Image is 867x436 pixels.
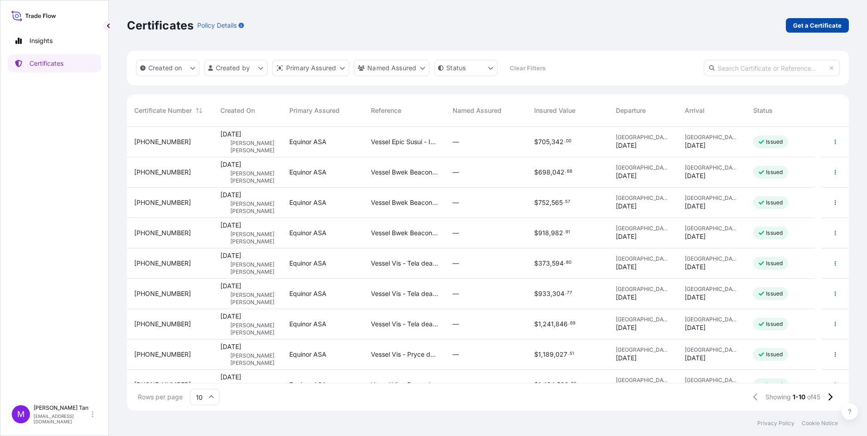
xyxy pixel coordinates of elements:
[127,18,194,33] p: Certificates
[568,352,569,355] span: .
[555,321,568,327] span: 846
[549,230,551,236] span: ,
[552,169,565,175] span: 042
[551,139,564,145] span: 342
[289,320,326,329] span: Equinor ASA
[565,170,566,173] span: .
[565,200,570,203] span: 57
[534,199,538,206] span: $
[453,289,459,298] span: —
[616,164,670,171] span: [GEOGRAPHIC_DATA]
[220,281,241,291] span: [DATE]
[550,291,552,297] span: ,
[453,198,459,207] span: —
[453,137,459,146] span: —
[230,352,275,367] span: [PERSON_NAME] [PERSON_NAME]
[134,259,191,268] span: [PHONE_NUMBER]
[543,321,554,327] span: 241
[570,352,574,355] span: 51
[616,232,637,241] span: [DATE]
[230,383,275,397] span: [PERSON_NAME] [PERSON_NAME]
[616,255,670,262] span: [GEOGRAPHIC_DATA]
[220,312,241,321] span: [DATE]
[272,60,349,76] button: distributor Filter options
[685,194,739,202] span: [GEOGRAPHIC_DATA]
[685,293,706,302] span: [DATE]
[538,139,550,145] span: 705
[550,169,552,175] span: ,
[136,60,200,76] button: createdOn Filter options
[220,342,241,351] span: [DATE]
[371,350,438,359] span: Vessel Vis - Pryce deal 10204
[616,286,670,293] span: [GEOGRAPHIC_DATA]
[616,262,637,271] span: [DATE]
[134,198,191,207] span: [PHONE_NUMBER]
[557,382,569,388] span: 523
[220,106,255,115] span: Created On
[230,231,275,245] span: [PERSON_NAME] [PERSON_NAME]
[453,228,459,237] span: —
[371,137,438,146] span: Vessel Epic Susui - IOC deal 11990
[371,320,438,329] span: Vessel Vis - Tela deal 9093
[371,228,438,237] span: Vessel Bwek Beacon - Tela deal 11955
[17,410,24,419] span: M
[34,404,90,412] p: [PERSON_NAME] Tan
[453,259,459,268] span: —
[766,381,783,388] p: Issued
[289,380,326,389] span: Equinor ASA
[766,260,783,267] p: Issued
[538,230,549,236] span: 918
[446,63,466,73] p: Status
[616,323,637,332] span: [DATE]
[230,291,275,306] span: [PERSON_NAME] [PERSON_NAME]
[502,61,553,75] button: Clear Filters
[570,322,575,325] span: 69
[289,106,340,115] span: Primary Assured
[286,63,336,73] p: Primary Assured
[220,190,241,199] span: [DATE]
[29,59,63,68] p: Certificates
[367,63,416,73] p: Named Assured
[571,383,576,386] span: 20
[220,130,241,139] span: [DATE]
[793,392,805,402] span: 1-10
[554,321,555,327] span: ,
[197,21,237,30] p: Policy Details
[148,63,182,73] p: Created on
[453,106,502,115] span: Named Assured
[685,354,706,363] span: [DATE]
[802,420,838,427] p: Cookie Notice
[534,230,538,236] span: $
[685,323,706,332] span: [DATE]
[219,355,228,364] span: SLLT
[685,377,739,384] span: [GEOGRAPHIC_DATA]
[371,168,438,177] span: Vessel Bwek Beacon - Tela deal 11954
[685,171,706,180] span: [DATE]
[807,392,820,402] span: of 45
[766,320,783,328] p: Issued
[230,200,275,215] span: [PERSON_NAME] [PERSON_NAME]
[134,380,191,389] span: [PHONE_NUMBER]
[219,264,228,273] span: SLLT
[219,203,228,212] span: SLLT
[134,289,191,298] span: [PHONE_NUMBER]
[354,60,429,76] button: cargoOwner Filter options
[453,350,459,359] span: —
[616,225,670,232] span: [GEOGRAPHIC_DATA]
[34,413,90,424] p: [EMAIL_ADDRESS][DOMAIN_NAME]
[569,383,570,386] span: .
[793,21,842,30] p: Get a Certificate
[538,382,541,388] span: 1
[219,142,228,151] span: SLLT
[568,322,570,325] span: .
[685,106,705,115] span: Arrival
[543,351,554,358] span: 189
[685,346,739,354] span: [GEOGRAPHIC_DATA]
[616,141,637,150] span: [DATE]
[371,380,438,389] span: Vessel Vis - Pryce deal 10202
[616,134,670,141] span: [GEOGRAPHIC_DATA]
[554,351,555,358] span: ,
[766,229,783,237] p: Issued
[434,60,497,76] button: certificateStatus Filter options
[685,255,739,262] span: [GEOGRAPHIC_DATA]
